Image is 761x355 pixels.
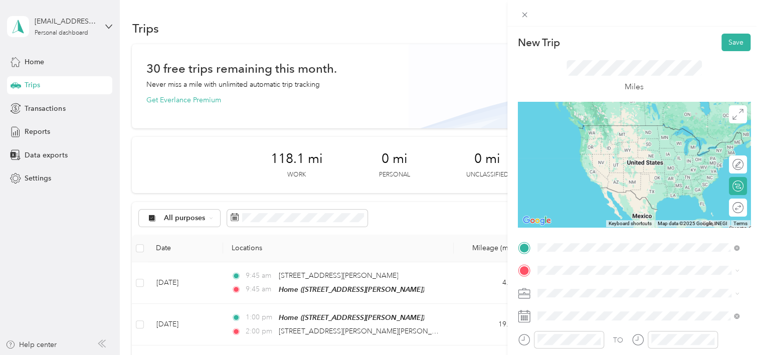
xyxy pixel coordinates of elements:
[625,81,644,93] p: Miles
[721,34,750,51] button: Save
[613,335,623,345] div: TO
[520,214,553,227] a: Open this area in Google Maps (opens a new window)
[705,299,761,355] iframe: Everlance-gr Chat Button Frame
[520,214,553,227] img: Google
[518,36,560,50] p: New Trip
